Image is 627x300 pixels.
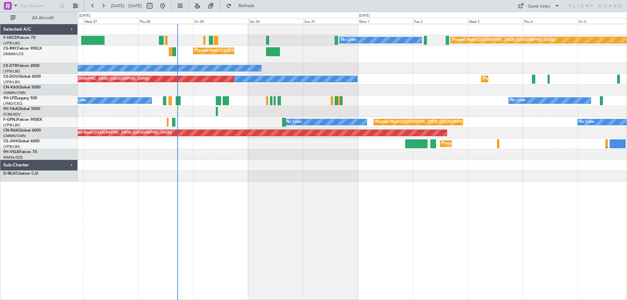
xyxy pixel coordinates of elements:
[3,52,24,56] a: DNMM/LOS
[3,129,19,133] span: CN-RAK
[3,172,38,176] a: D-IBLKCitation CJ2
[483,74,586,84] div: Planned Maint [GEOGRAPHIC_DATA] ([GEOGRAPHIC_DATA])
[46,74,149,84] div: Planned Maint [GEOGRAPHIC_DATA] ([GEOGRAPHIC_DATA])
[3,155,23,160] a: WMSA/SZB
[233,4,260,8] span: Refresh
[3,101,22,106] a: LFMD/CEQ
[3,150,19,154] span: 9H-VSLK
[138,18,193,24] div: Thu 28
[193,18,248,24] div: Fri 29
[452,35,555,45] div: Planned Maint [GEOGRAPHIC_DATA] ([GEOGRAPHIC_DATA])
[522,18,577,24] div: Thu 4
[341,35,356,45] div: No Crew
[3,75,19,79] span: CS-DOU
[3,118,17,122] span: F-GPNJ
[195,46,298,56] div: Planned Maint [GEOGRAPHIC_DATA] ([GEOGRAPHIC_DATA])
[3,80,20,85] a: LFPB/LBG
[528,3,550,10] div: Quick Links
[3,69,20,74] a: LFPB/LBG
[20,1,57,11] input: Trip Number
[3,86,40,89] a: CN-KASGlobal 5000
[248,18,303,24] div: Sat 30
[3,172,16,176] span: D-IBLK
[579,117,594,127] div: No Crew
[3,134,26,138] a: GMMN/CMN
[3,118,42,122] a: F-GPNJFalcon 900EX
[3,129,41,133] a: CN-RAKGlobal 6000
[3,36,18,40] span: F-HECD
[3,107,40,111] a: 9H-YAAGlobal 5000
[7,13,71,23] button: All Aircraft
[3,96,37,100] a: 9H-LPZLegacy 500
[223,1,262,11] button: Refresh
[17,16,69,20] span: All Aircraft
[359,13,370,19] div: [DATE]
[3,123,20,128] a: LFPB/LBG
[3,47,42,51] a: CS-RRCFalcon 900LX
[3,41,20,46] a: LFPB/LBG
[286,117,301,127] div: No Crew
[3,112,21,117] a: FCBB/BZV
[3,96,16,100] span: 9H-LPZ
[358,18,413,24] div: Mon 1
[3,150,37,154] a: 9H-VSLKFalcon 7X
[71,96,86,105] div: No Crew
[3,75,41,79] a: CS-DOUGlobal 6500
[69,128,172,138] div: Planned Maint [GEOGRAPHIC_DATA] ([GEOGRAPHIC_DATA])
[79,13,90,19] div: [DATE]
[3,90,26,95] a: GMMN/CMN
[3,144,20,149] a: LFPB/LBG
[3,64,40,68] a: CS-DTRFalcon 2000
[442,139,545,149] div: Planned Maint [GEOGRAPHIC_DATA] ([GEOGRAPHIC_DATA])
[3,86,18,89] span: CN-KAS
[3,64,17,68] span: CS-DTR
[510,96,525,105] div: No Crew
[3,107,18,111] span: 9H-YAA
[3,139,17,143] span: CS-JHH
[468,18,522,24] div: Wed 3
[3,47,17,51] span: CS-RRC
[515,1,563,11] button: Quick Links
[3,139,40,143] a: CS-JHHGlobal 6000
[3,36,36,40] a: F-HECDFalcon 7X
[303,18,358,24] div: Sun 31
[376,117,478,127] div: Planned Maint [GEOGRAPHIC_DATA] ([GEOGRAPHIC_DATA])
[111,3,142,9] span: [DATE] - [DATE]
[413,18,468,24] div: Tue 2
[83,18,138,24] div: Wed 27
